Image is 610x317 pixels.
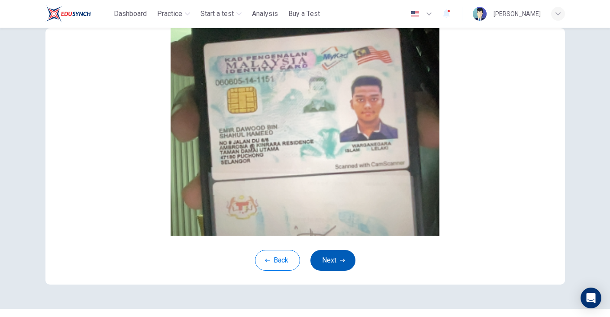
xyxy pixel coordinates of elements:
[581,288,601,308] div: Open Intercom Messenger
[154,6,194,22] button: Practice
[45,28,565,236] img: preview screemshot
[288,9,320,19] span: Buy a Test
[197,6,245,22] button: Start a test
[45,5,111,22] a: ELTC logo
[114,9,147,19] span: Dashboard
[310,250,355,271] button: Next
[110,6,150,22] button: Dashboard
[157,9,182,19] span: Practice
[45,5,91,22] img: ELTC logo
[255,250,300,271] button: Back
[473,7,487,21] img: Profile picture
[249,6,281,22] button: Analysis
[285,6,323,22] button: Buy a Test
[200,9,234,19] span: Start a test
[252,9,278,19] span: Analysis
[410,11,420,17] img: en
[494,9,541,19] div: [PERSON_NAME]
